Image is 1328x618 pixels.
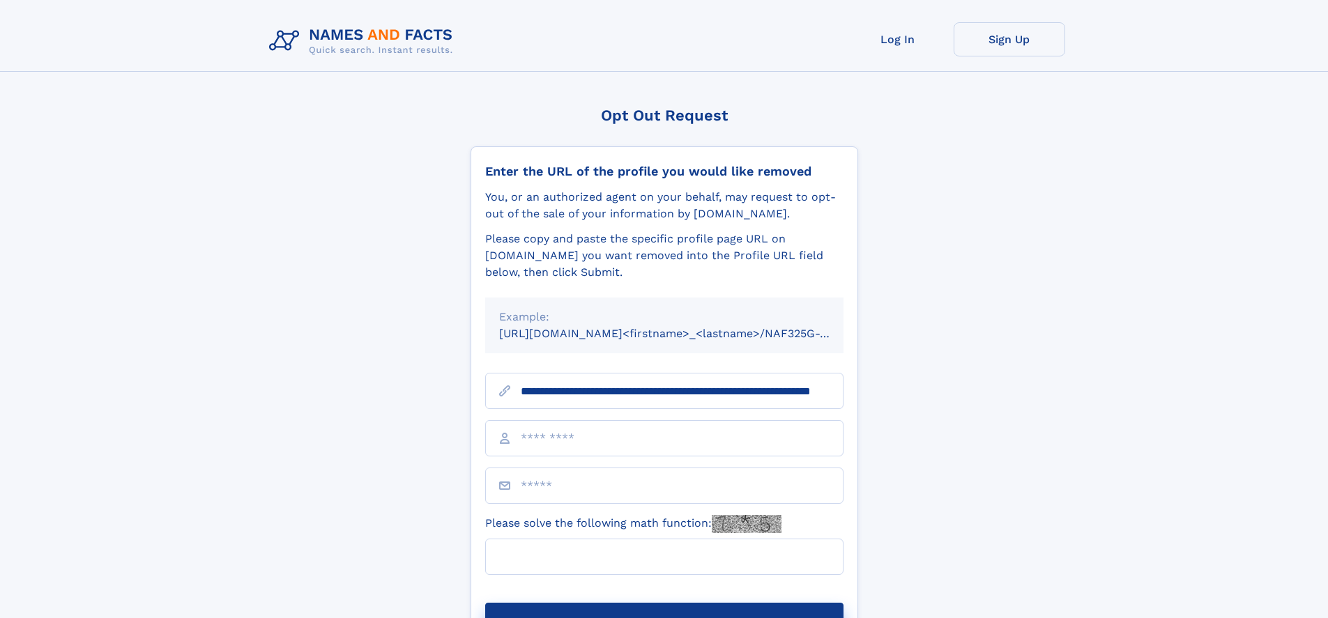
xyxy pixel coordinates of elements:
[954,22,1065,56] a: Sign Up
[499,327,870,340] small: [URL][DOMAIN_NAME]<firstname>_<lastname>/NAF325G-xxxxxxxx
[264,22,464,60] img: Logo Names and Facts
[485,164,844,179] div: Enter the URL of the profile you would like removed
[842,22,954,56] a: Log In
[485,515,781,533] label: Please solve the following math function:
[471,107,858,124] div: Opt Out Request
[499,309,830,325] div: Example:
[485,189,844,222] div: You, or an authorized agent on your behalf, may request to opt-out of the sale of your informatio...
[485,231,844,281] div: Please copy and paste the specific profile page URL on [DOMAIN_NAME] you want removed into the Pr...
